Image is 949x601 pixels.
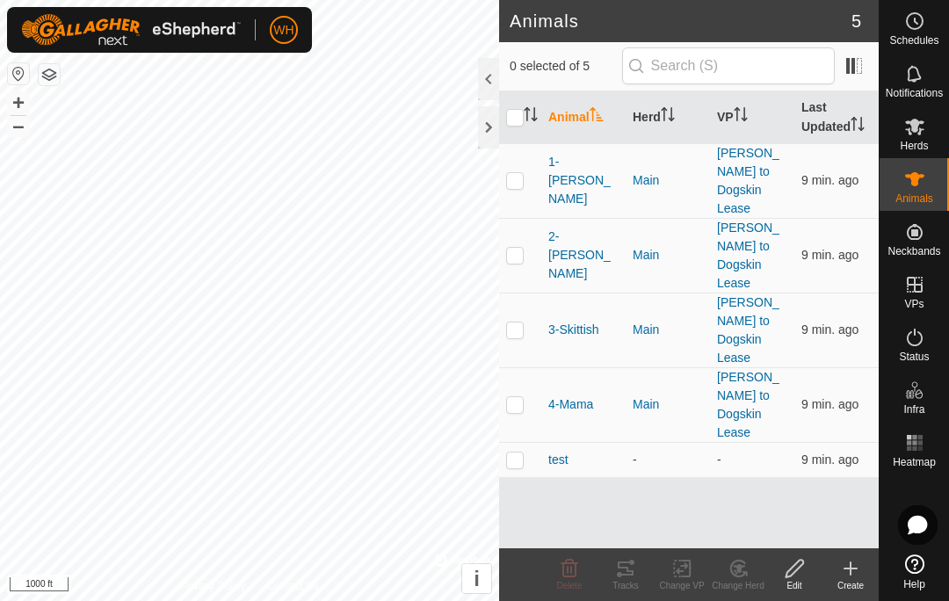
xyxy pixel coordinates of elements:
[590,110,604,124] p-sorticon: Activate to sort
[8,63,29,84] button: Reset Map
[557,581,583,590] span: Delete
[710,579,766,592] div: Change Herd
[895,193,933,204] span: Animals
[880,547,949,597] a: Help
[510,11,851,32] h2: Animals
[8,115,29,136] button: –
[889,35,938,46] span: Schedules
[717,370,779,439] a: [PERSON_NAME] to Dogskin Lease
[887,246,940,257] span: Neckbands
[661,110,675,124] p-sorticon: Activate to sort
[548,321,599,339] span: 3-Skittish
[766,579,822,592] div: Edit
[717,146,779,215] a: [PERSON_NAME] to Dogskin Lease
[899,351,929,362] span: Status
[904,299,924,309] span: VPs
[903,404,924,415] span: Infra
[633,395,703,414] div: Main
[598,579,654,592] div: Tracks
[822,579,879,592] div: Create
[801,397,858,411] span: Aug 19, 2025 at 7:21 AM
[180,578,246,594] a: Privacy Policy
[633,171,703,190] div: Main
[548,153,619,208] span: 1-[PERSON_NAME]
[633,246,703,264] div: Main
[21,14,241,46] img: Gallagher Logo
[548,228,619,283] span: 2-[PERSON_NAME]
[734,110,748,124] p-sorticon: Activate to sort
[717,453,721,467] app-display-virtual-paddock-transition: -
[903,579,925,590] span: Help
[801,322,858,337] span: Aug 19, 2025 at 7:21 AM
[654,579,710,592] div: Change VP
[633,321,703,339] div: Main
[524,110,538,124] p-sorticon: Activate to sort
[462,564,491,593] button: i
[886,88,943,98] span: Notifications
[8,92,29,113] button: +
[794,91,879,144] th: Last Updated
[801,453,858,467] span: Aug 19, 2025 at 7:21 AM
[548,451,569,469] span: test
[717,221,779,290] a: [PERSON_NAME] to Dogskin Lease
[510,57,622,76] span: 0 selected of 5
[633,451,703,469] div: -
[717,295,779,365] a: [PERSON_NAME] to Dogskin Lease
[851,8,861,34] span: 5
[622,47,835,84] input: Search (S)
[801,173,858,187] span: Aug 19, 2025 at 7:21 AM
[851,119,865,134] p-sorticon: Activate to sort
[474,567,480,590] span: i
[39,64,60,85] button: Map Layers
[541,91,626,144] th: Animal
[893,457,936,467] span: Heatmap
[548,395,593,414] span: 4-Mama
[900,141,928,151] span: Herds
[273,21,293,40] span: WH
[710,91,794,144] th: VP
[267,578,319,594] a: Contact Us
[626,91,710,144] th: Herd
[801,248,858,262] span: Aug 19, 2025 at 7:21 AM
